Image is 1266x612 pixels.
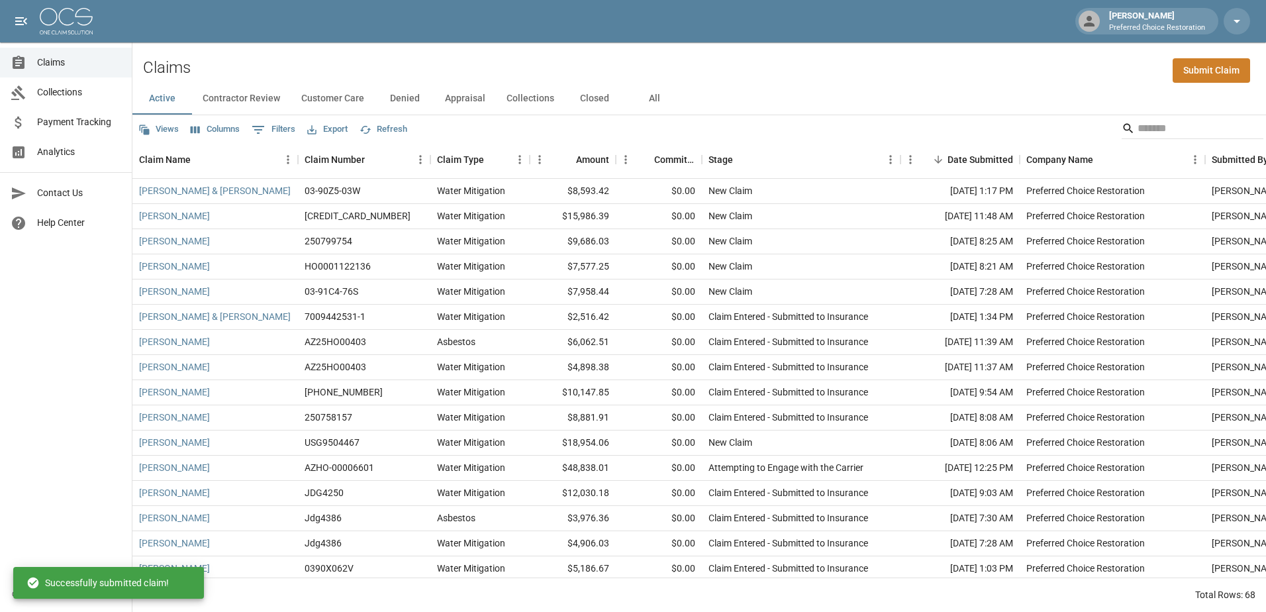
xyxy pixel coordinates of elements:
[298,141,430,178] div: Claim Number
[901,556,1020,582] div: [DATE] 1:03 PM
[132,141,298,178] div: Claim Name
[305,285,358,298] div: 03-91C4-76S
[708,360,868,374] div: Claim Entered - Submitted to Insurance
[437,536,505,550] div: Water Mitigation
[434,83,496,115] button: Appraisal
[901,431,1020,456] div: [DATE] 8:06 AM
[12,587,120,601] div: © 2025 One Claim Solution
[305,436,360,449] div: USG9504467
[901,531,1020,556] div: [DATE] 7:28 AM
[708,260,752,273] div: New Claim
[1026,436,1145,449] div: Preferred Choice Restoration
[530,150,550,170] button: Menu
[430,141,530,178] div: Claim Type
[616,355,702,380] div: $0.00
[187,119,243,140] button: Select columns
[139,411,210,424] a: [PERSON_NAME]
[901,179,1020,204] div: [DATE] 1:17 PM
[616,405,702,431] div: $0.00
[530,229,616,254] div: $9,686.03
[708,486,868,499] div: Claim Entered - Submitted to Insurance
[192,83,291,115] button: Contractor Review
[37,186,121,200] span: Contact Us
[1185,150,1205,170] button: Menu
[708,536,868,550] div: Claim Entered - Submitted to Insurance
[305,184,360,197] div: 03-90Z5-03W
[437,285,505,298] div: Water Mitigation
[437,234,505,248] div: Water Mitigation
[530,456,616,481] div: $48,838.01
[616,280,702,305] div: $0.00
[530,141,616,178] div: Amount
[139,486,210,499] a: [PERSON_NAME]
[139,310,291,323] a: [PERSON_NAME] & [PERSON_NAME]
[1026,141,1093,178] div: Company Name
[616,556,702,582] div: $0.00
[616,330,702,355] div: $0.00
[616,179,702,204] div: $0.00
[654,141,695,178] div: Committed Amount
[708,385,868,399] div: Claim Entered - Submitted to Insurance
[708,411,868,424] div: Claim Entered - Submitted to Insurance
[530,481,616,506] div: $12,030.18
[708,141,733,178] div: Stage
[530,556,616,582] div: $5,186.67
[708,285,752,298] div: New Claim
[305,562,354,575] div: 0390X062V
[530,204,616,229] div: $15,986.39
[411,150,430,170] button: Menu
[1173,58,1250,83] a: Submit Claim
[565,83,624,115] button: Closed
[708,234,752,248] div: New Claim
[132,83,1266,115] div: dynamic tabs
[1026,310,1145,323] div: Preferred Choice Restoration
[437,360,505,374] div: Water Mitigation
[901,456,1020,481] div: [DATE] 12:25 PM
[901,506,1020,531] div: [DATE] 7:30 AM
[901,141,1020,178] div: Date Submitted
[901,229,1020,254] div: [DATE] 8:25 AM
[132,83,192,115] button: Active
[437,335,475,348] div: Asbestos
[1093,150,1112,169] button: Sort
[901,481,1020,506] div: [DATE] 9:03 AM
[1020,141,1205,178] div: Company Name
[616,431,702,456] div: $0.00
[881,150,901,170] button: Menu
[616,229,702,254] div: $0.00
[530,330,616,355] div: $6,062.51
[708,184,752,197] div: New Claim
[948,141,1013,178] div: Date Submitted
[37,145,121,159] span: Analytics
[437,511,475,525] div: Asbestos
[708,335,868,348] div: Claim Entered - Submitted to Insurance
[135,119,182,140] button: Views
[139,461,210,474] a: [PERSON_NAME]
[375,83,434,115] button: Denied
[616,150,636,170] button: Menu
[304,119,351,140] button: Export
[139,285,210,298] a: [PERSON_NAME]
[616,506,702,531] div: $0.00
[278,150,298,170] button: Menu
[139,234,210,248] a: [PERSON_NAME]
[356,119,411,140] button: Refresh
[139,436,210,449] a: [PERSON_NAME]
[139,141,191,178] div: Claim Name
[616,481,702,506] div: $0.00
[139,385,210,399] a: [PERSON_NAME]
[139,335,210,348] a: [PERSON_NAME]
[248,119,299,140] button: Show filters
[708,511,868,525] div: Claim Entered - Submitted to Insurance
[1109,23,1205,34] p: Preferred Choice Restoration
[437,141,484,178] div: Claim Type
[530,380,616,405] div: $10,147.85
[37,115,121,129] span: Payment Tracking
[143,58,191,77] h2: Claims
[708,209,752,223] div: New Claim
[305,141,365,178] div: Claim Number
[365,150,383,169] button: Sort
[901,280,1020,305] div: [DATE] 7:28 AM
[496,83,565,115] button: Collections
[530,531,616,556] div: $4,906.03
